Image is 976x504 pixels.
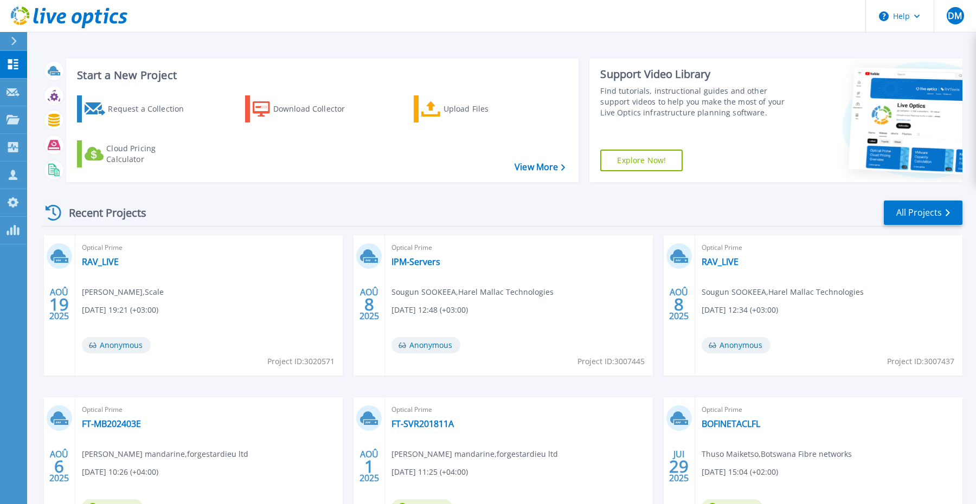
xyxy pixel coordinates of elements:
[49,285,69,324] div: AOÛ 2025
[702,304,778,316] span: [DATE] 12:34 (+03:00)
[702,466,778,478] span: [DATE] 15:04 (+02:00)
[414,95,535,122] a: Upload Files
[54,462,64,471] span: 6
[600,86,789,118] div: Find tutorials, instructional guides and other support videos to help you make the most of your L...
[702,242,956,254] span: Optical Prime
[82,418,141,429] a: FT-MB202403E
[702,256,739,267] a: RAV_LIVE
[273,98,360,120] div: Download Collector
[364,462,374,471] span: 1
[391,404,646,416] span: Optical Prime
[702,448,852,460] span: Thuso Maiketso , Botswana Fibre networks
[674,300,684,309] span: 8
[82,448,248,460] span: [PERSON_NAME] mandarine , forgestardieu ltd
[77,95,198,122] a: Request a Collection
[82,256,119,267] a: RAV_LIVE
[391,242,646,254] span: Optical Prime
[82,466,158,478] span: [DATE] 10:26 (+04:00)
[82,286,164,298] span: [PERSON_NAME] , Scale
[577,356,645,367] span: Project ID: 3007445
[669,462,689,471] span: 29
[82,404,336,416] span: Optical Prime
[364,300,374,309] span: 8
[49,300,69,309] span: 19
[245,95,366,122] a: Download Collector
[42,199,161,226] div: Recent Projects
[515,162,565,172] a: View More
[702,418,760,429] a: BOFINETACLFL
[359,447,380,486] div: AOÛ 2025
[391,448,558,460] span: [PERSON_NAME] mandarine , forgestardieu ltd
[106,143,193,165] div: Cloud Pricing Calculator
[49,447,69,486] div: AOÛ 2025
[887,356,954,367] span: Project ID: 3007437
[359,285,380,324] div: AOÛ 2025
[391,418,454,429] a: FT-SVR201811A
[702,404,956,416] span: Optical Prime
[77,140,198,167] a: Cloud Pricing Calculator
[444,98,530,120] div: Upload Files
[77,69,565,81] h3: Start a New Project
[600,67,789,81] div: Support Video Library
[669,285,689,324] div: AOÛ 2025
[702,337,770,353] span: Anonymous
[108,98,195,120] div: Request a Collection
[391,304,468,316] span: [DATE] 12:48 (+03:00)
[948,11,962,20] span: DM
[884,201,962,225] a: All Projects
[267,356,335,367] span: Project ID: 3020571
[391,256,440,267] a: IPM-Servers
[702,286,864,298] span: Sougun SOOKEEA , Harel Mallac Technologies
[669,447,689,486] div: JUI 2025
[391,466,468,478] span: [DATE] 11:25 (+04:00)
[82,304,158,316] span: [DATE] 19:21 (+03:00)
[82,337,151,353] span: Anonymous
[600,150,683,171] a: Explore Now!
[391,286,554,298] span: Sougun SOOKEEA , Harel Mallac Technologies
[82,242,336,254] span: Optical Prime
[391,337,460,353] span: Anonymous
